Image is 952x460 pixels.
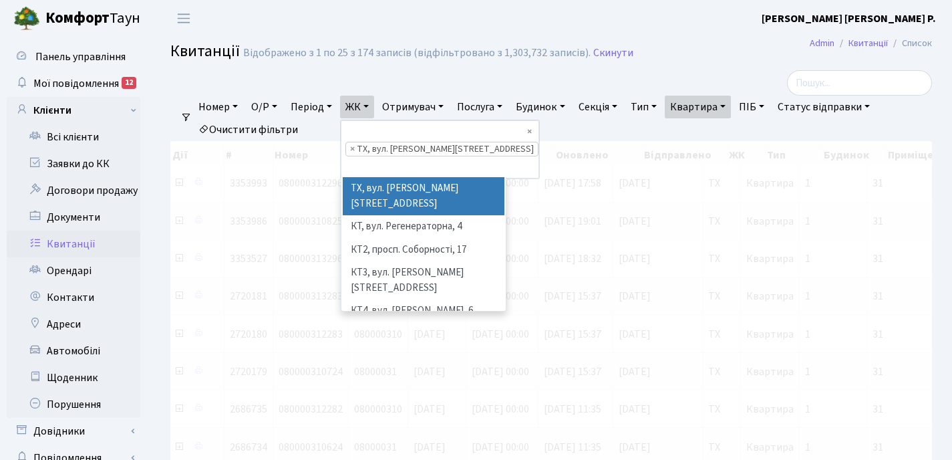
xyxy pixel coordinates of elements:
a: Скинути [593,47,633,60]
a: Контакти [7,284,140,311]
span: Таун [45,7,140,30]
a: Квитанції [848,36,888,50]
a: Послуга [452,96,508,118]
a: Орендарі [7,257,140,284]
div: 12 [122,77,136,89]
a: Квитанції [7,231,140,257]
a: Тип [625,96,662,118]
img: logo.png [13,5,40,32]
span: Панель управління [35,49,126,64]
a: ЖК [340,96,374,118]
li: КТ, вул. Регенераторна, 4 [343,215,504,239]
a: Всі клієнти [7,124,140,150]
input: Пошук... [787,70,932,96]
a: Отримувач [377,96,449,118]
a: Admin [810,36,834,50]
a: Будинок [510,96,570,118]
a: Довідники [7,418,140,445]
li: ТХ, вул. Ділова, 1/2 [345,142,538,156]
a: Документи [7,204,140,231]
a: Очистити фільтри [193,118,303,141]
span: Мої повідомлення [33,76,119,91]
a: Клієнти [7,97,140,124]
li: КТ4, вул. [PERSON_NAME], 6 [343,300,504,323]
a: Заявки до КК [7,150,140,177]
a: Період [285,96,337,118]
button: Переключити навігацію [167,7,200,29]
a: Панель управління [7,43,140,70]
li: ТХ, вул. [PERSON_NAME][STREET_ADDRESS] [343,177,504,215]
span: Видалити всі елементи [527,125,532,138]
li: Список [888,36,932,51]
a: О/Р [246,96,283,118]
a: Статус відправки [772,96,875,118]
a: Договори продажу [7,177,140,204]
a: ПІБ [734,96,770,118]
li: КТ3, вул. [PERSON_NAME][STREET_ADDRESS] [343,261,504,300]
a: Квартира [665,96,731,118]
a: Щоденник [7,364,140,391]
a: Номер [193,96,243,118]
div: Відображено з 1 по 25 з 174 записів (відфільтровано з 1,303,732 записів). [243,47,591,60]
a: Автомобілі [7,338,140,364]
b: [PERSON_NAME] [PERSON_NAME] Р. [762,11,936,26]
b: Комфорт [45,7,110,29]
a: [PERSON_NAME] [PERSON_NAME] Р. [762,11,936,27]
span: Квитанції [170,39,240,63]
a: Мої повідомлення12 [7,70,140,97]
a: Порушення [7,391,140,418]
a: Адреси [7,311,140,338]
nav: breadcrumb [790,29,952,57]
li: КТ2, просп. Соборності, 17 [343,239,504,262]
span: × [350,142,355,156]
a: Секція [573,96,623,118]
